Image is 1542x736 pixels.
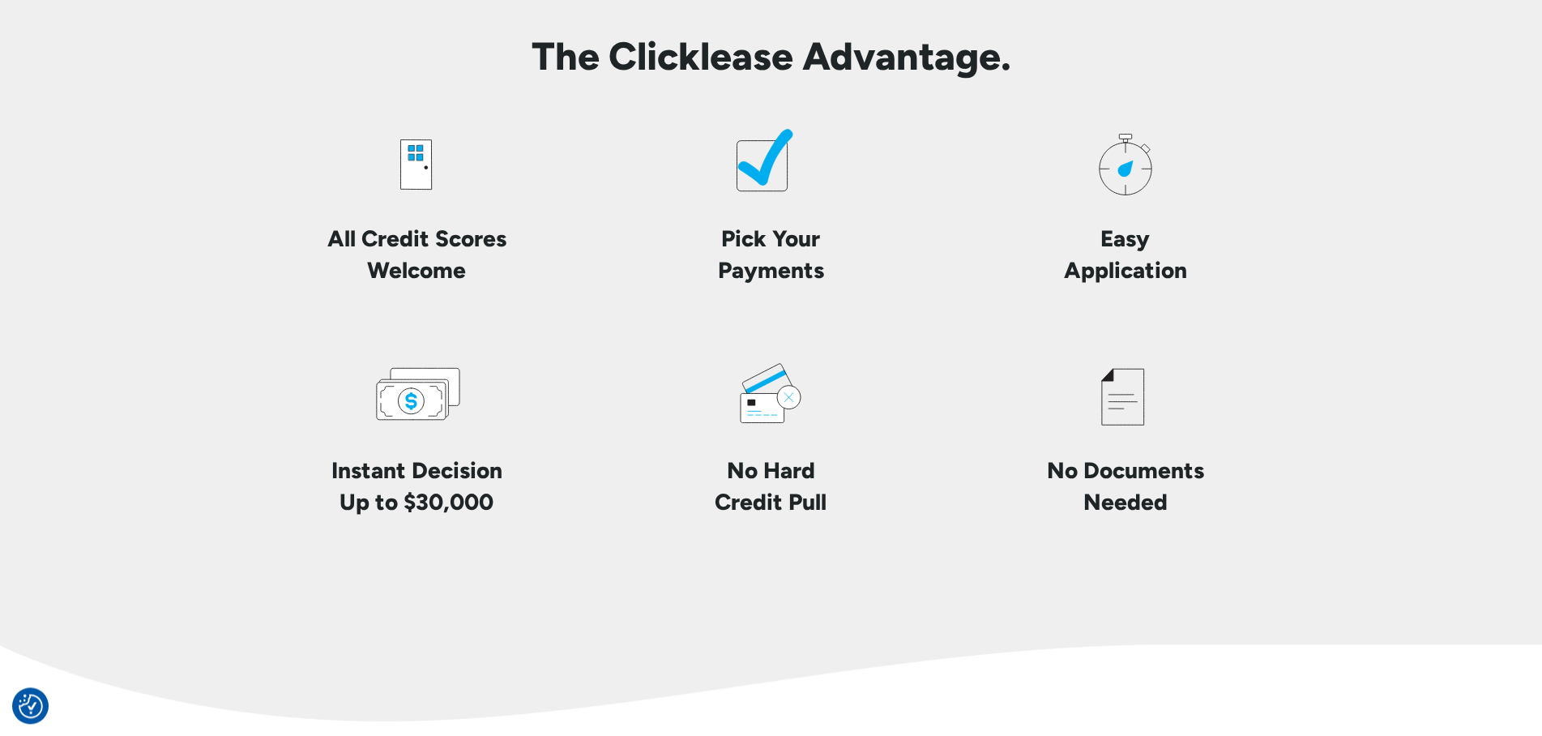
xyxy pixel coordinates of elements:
[331,455,502,518] h4: Instant Decision Up to $30,000
[1064,223,1187,286] h4: Easy Application
[718,223,824,286] h4: Pick Your Payments
[715,455,827,518] h4: No Hard Credit Pull
[279,223,555,286] h4: All Credit Scores Welcome
[19,694,43,718] img: Revisit consent button
[19,694,43,718] button: Consent Preferences
[1047,455,1204,518] h4: No Documents Needed
[253,33,1290,80] h2: The Clicklease Advantage.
